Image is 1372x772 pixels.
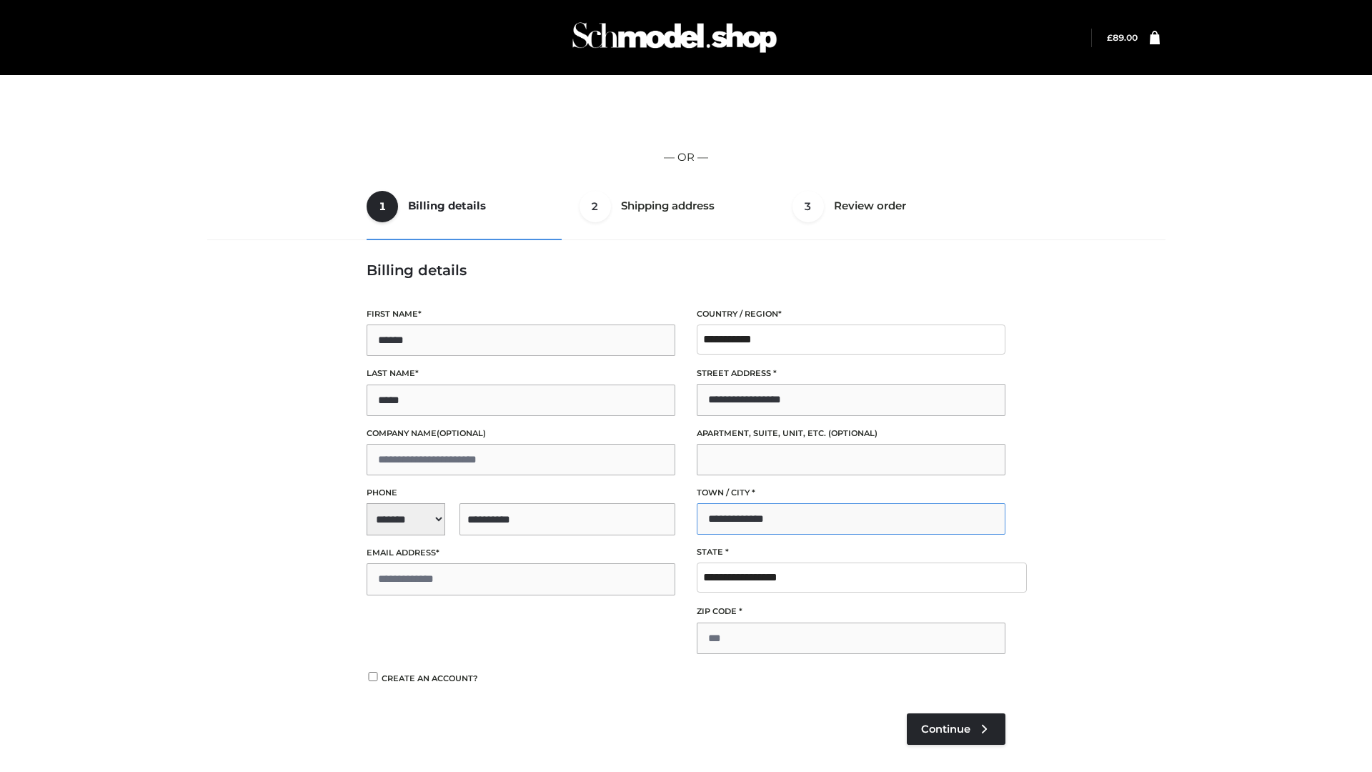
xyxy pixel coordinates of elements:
label: Last name [367,367,675,380]
label: First name [367,307,675,321]
a: £89.00 [1107,32,1138,43]
span: Continue [921,723,970,736]
label: Apartment, suite, unit, etc. [697,427,1005,440]
label: Phone [367,486,675,500]
span: Create an account? [382,673,478,683]
label: ZIP Code [697,605,1005,618]
input: Create an account? [367,672,379,681]
h3: Billing details [367,262,1005,279]
img: Schmodel Admin 964 [567,9,782,66]
span: (optional) [828,428,878,438]
iframe: Secure express checkout frame [209,94,1163,134]
bdi: 89.00 [1107,32,1138,43]
span: (optional) [437,428,486,438]
span: £ [1107,32,1113,43]
label: Email address [367,546,675,560]
label: Country / Region [697,307,1005,321]
label: State [697,545,1005,559]
p: — OR — [212,148,1160,167]
label: Street address [697,367,1005,380]
label: Company name [367,427,675,440]
a: Continue [907,713,1005,745]
label: Town / City [697,486,1005,500]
